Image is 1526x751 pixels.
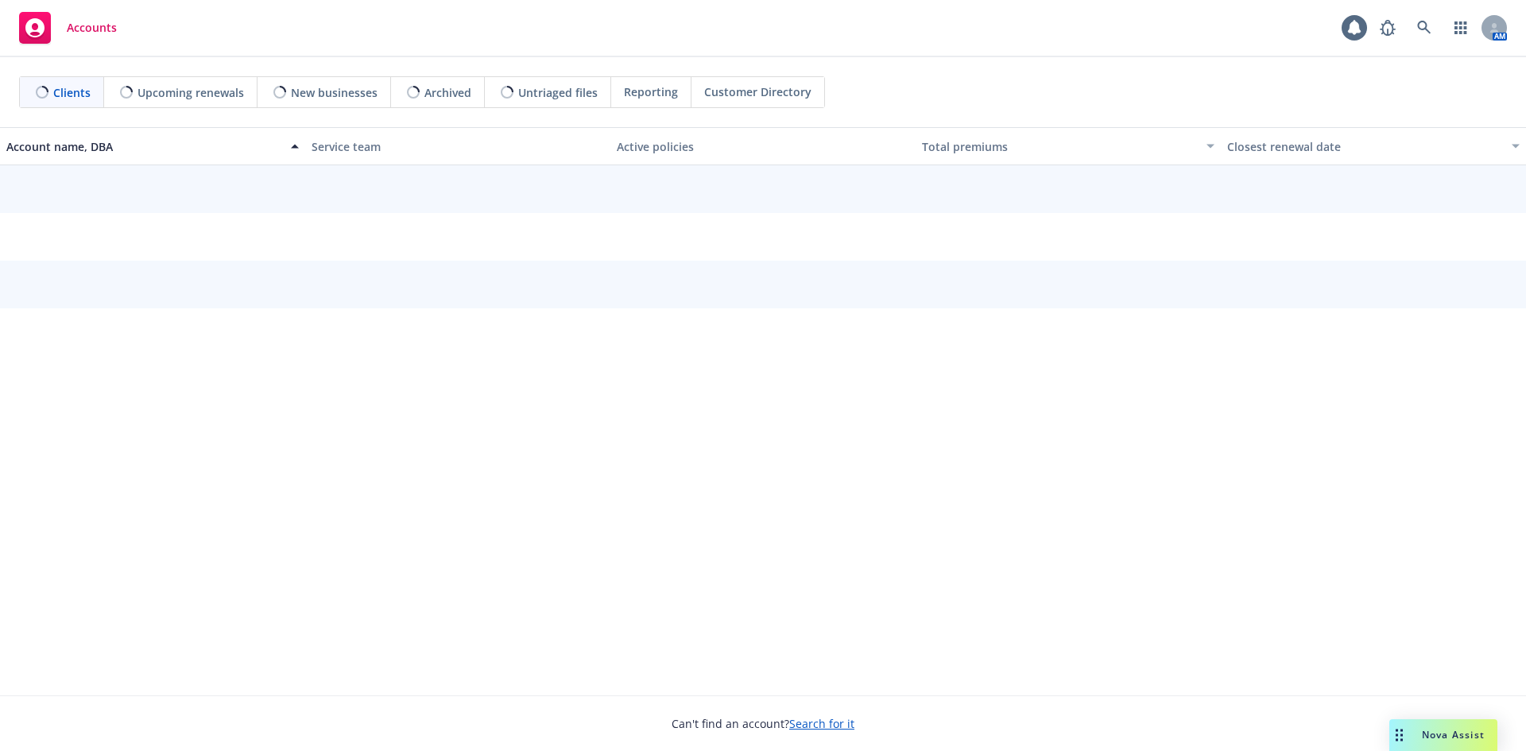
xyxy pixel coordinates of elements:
span: Clients [53,84,91,101]
a: Accounts [13,6,123,50]
span: Accounts [67,21,117,34]
button: Nova Assist [1389,719,1497,751]
span: Reporting [624,83,678,100]
span: Customer Directory [704,83,811,100]
a: Switch app [1445,12,1477,44]
div: Service team [312,138,604,155]
a: Search [1408,12,1440,44]
a: Search for it [789,716,854,731]
div: Account name, DBA [6,138,281,155]
span: Can't find an account? [672,715,854,732]
a: Report a Bug [1372,12,1404,44]
span: Nova Assist [1422,728,1485,741]
span: Archived [424,84,471,101]
div: Total premiums [922,138,1197,155]
div: Closest renewal date [1227,138,1502,155]
span: Upcoming renewals [137,84,244,101]
button: Total premiums [916,127,1221,165]
span: Untriaged files [518,84,598,101]
span: New businesses [291,84,378,101]
button: Active policies [610,127,916,165]
button: Closest renewal date [1221,127,1526,165]
div: Active policies [617,138,909,155]
div: Drag to move [1389,719,1409,751]
button: Service team [305,127,610,165]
